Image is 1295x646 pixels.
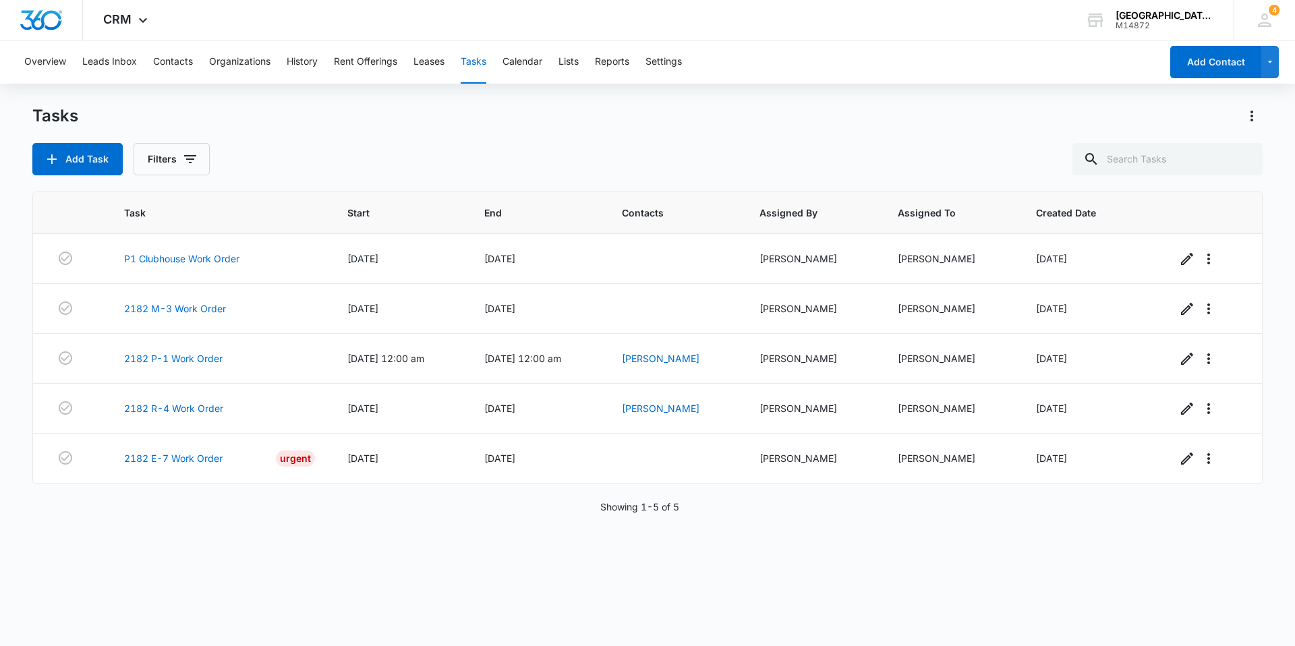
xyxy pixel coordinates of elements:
[461,40,486,84] button: Tasks
[1036,403,1067,414] span: [DATE]
[347,353,424,364] span: [DATE] 12:00 am
[759,206,846,220] span: Assigned By
[1072,143,1263,175] input: Search Tasks
[759,451,865,465] div: [PERSON_NAME]
[1036,206,1124,220] span: Created Date
[347,253,378,264] span: [DATE]
[898,301,1004,316] div: [PERSON_NAME]
[898,351,1004,365] div: [PERSON_NAME]
[24,40,66,84] button: Overview
[898,401,1004,415] div: [PERSON_NAME]
[759,401,865,415] div: [PERSON_NAME]
[558,40,579,84] button: Lists
[124,451,223,465] a: 2182 E-7 Work Order
[1116,10,1214,21] div: account name
[622,353,699,364] a: [PERSON_NAME]
[276,450,315,467] div: Urgent
[347,452,378,464] span: [DATE]
[1036,452,1067,464] span: [DATE]
[209,40,270,84] button: Organizations
[347,403,378,414] span: [DATE]
[124,206,296,220] span: Task
[484,353,561,364] span: [DATE] 12:00 am
[1116,21,1214,30] div: account id
[347,206,432,220] span: Start
[759,252,865,266] div: [PERSON_NAME]
[898,451,1004,465] div: [PERSON_NAME]
[124,301,226,316] a: 2182 M-3 Work Order
[898,206,984,220] span: Assigned To
[413,40,444,84] button: Leases
[759,301,865,316] div: [PERSON_NAME]
[1036,303,1067,314] span: [DATE]
[484,206,569,220] span: End
[103,12,132,26] span: CRM
[484,303,515,314] span: [DATE]
[502,40,542,84] button: Calendar
[82,40,137,84] button: Leads Inbox
[287,40,318,84] button: History
[1269,5,1279,16] span: 4
[1241,105,1263,127] button: Actions
[484,403,515,414] span: [DATE]
[124,351,223,365] a: 2182 P-1 Work Order
[1036,353,1067,364] span: [DATE]
[595,40,629,84] button: Reports
[645,40,682,84] button: Settings
[32,143,123,175] button: Add Task
[622,403,699,414] a: [PERSON_NAME]
[334,40,397,84] button: Rent Offerings
[32,106,78,126] h1: Tasks
[898,252,1004,266] div: [PERSON_NAME]
[153,40,193,84] button: Contacts
[622,206,708,220] span: Contacts
[600,500,679,514] p: Showing 1-5 of 5
[134,143,210,175] button: Filters
[1269,5,1279,16] div: notifications count
[484,253,515,264] span: [DATE]
[1170,46,1261,78] button: Add Contact
[759,351,865,365] div: [PERSON_NAME]
[124,252,239,266] a: P1 Clubhouse Work Order
[347,303,378,314] span: [DATE]
[1036,253,1067,264] span: [DATE]
[484,452,515,464] span: [DATE]
[124,401,223,415] a: 2182 R-4 Work Order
